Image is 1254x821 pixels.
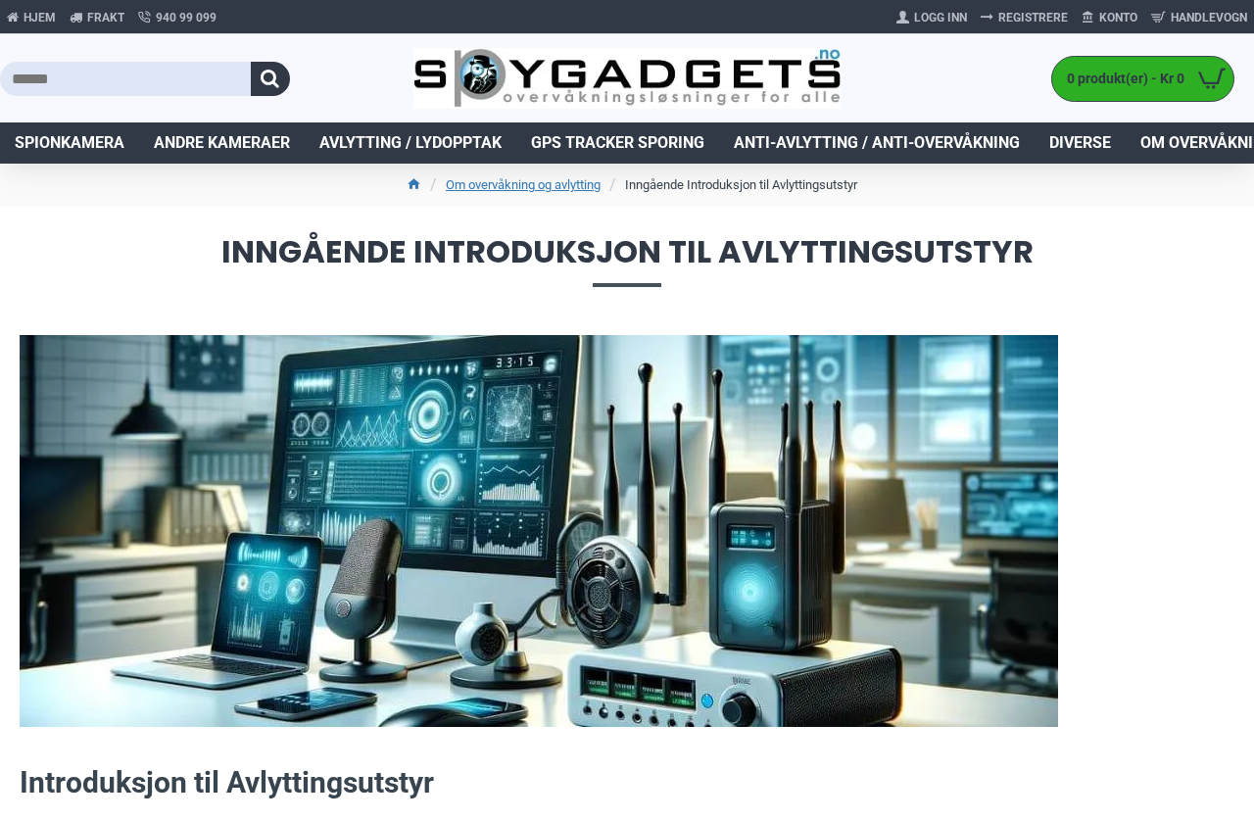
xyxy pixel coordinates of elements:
span: Logg Inn [914,9,967,26]
span: 0 produkt(er) - Kr 0 [1052,69,1189,89]
span: Spionkamera [15,131,124,155]
a: Anti-avlytting / Anti-overvåkning [719,122,1035,164]
a: 0 produkt(er) - Kr 0 [1052,57,1233,101]
h2: Introduksjon til Avlyttingsutstyr [20,762,1234,803]
span: Registrere [998,9,1068,26]
a: Registrere [974,2,1075,33]
span: Frakt [87,9,124,26]
a: Andre kameraer [139,122,305,164]
a: Avlytting / Lydopptak [305,122,516,164]
span: Konto [1099,9,1137,26]
span: 940 99 099 [156,9,217,26]
a: Logg Inn [890,2,974,33]
img: Inngående Introduksjon til Avlyttingsutstyr [20,335,1058,727]
a: GPS Tracker Sporing [516,122,719,164]
span: Avlytting / Lydopptak [319,131,502,155]
span: Hjem [24,9,56,26]
span: Inngående Introduksjon til Avlyttingsutstyr [20,236,1234,286]
a: Handlevogn [1144,2,1254,33]
span: Andre kameraer [154,131,290,155]
a: Om overvåkning og avlytting [446,175,601,195]
a: Konto [1075,2,1144,33]
span: Handlevogn [1171,9,1247,26]
span: Anti-avlytting / Anti-overvåkning [734,131,1020,155]
a: Diverse [1035,122,1126,164]
img: SpyGadgets.no [413,48,840,110]
span: GPS Tracker Sporing [531,131,704,155]
span: Diverse [1049,131,1111,155]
